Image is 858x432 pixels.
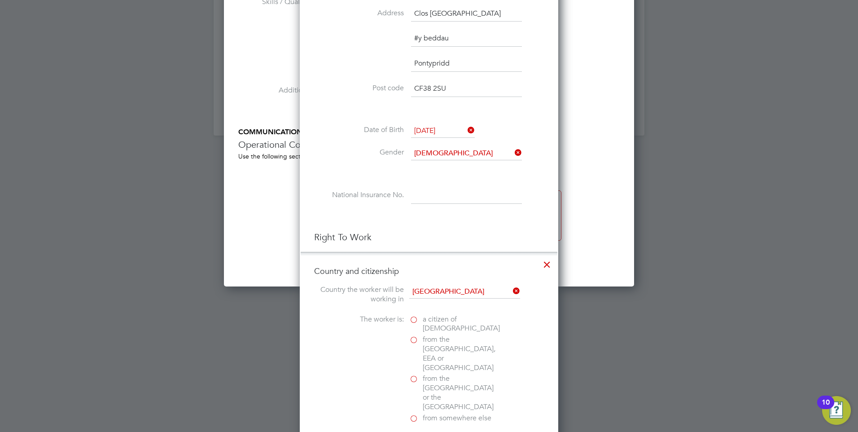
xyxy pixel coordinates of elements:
input: Address line 2 [411,31,522,47]
input: Address line 3 [411,56,522,72]
h5: COMMUNICATIONS [238,128,620,137]
label: National Insurance No. [314,190,404,200]
input: Address line 1 [411,6,522,22]
label: Country the worker will be working in [314,285,404,304]
span: from the [GEOGRAPHIC_DATA], EEA or [GEOGRAPHIC_DATA] [423,335,499,372]
span: from the [GEOGRAPHIC_DATA] or the [GEOGRAPHIC_DATA] [423,374,499,411]
span: from somewhere else [423,414,491,423]
input: Select one [411,124,475,138]
h4: Country and citizenship [314,266,544,276]
button: Open Resource Center, 10 new notifications [822,396,851,425]
label: The worker is: [314,315,404,324]
span: a citizen of [DEMOGRAPHIC_DATA] [423,315,500,334]
div: Use the following section to share any operational communications between Supply Chain participants. [238,152,620,160]
input: Search for... [409,285,520,299]
h3: Operational Communications [238,139,620,150]
div: 10 [822,402,830,414]
input: Select one [411,147,522,160]
label: Additional H&S [238,86,328,95]
label: Gender [314,148,404,157]
label: Address [314,9,404,18]
h3: Right To Work [314,231,544,243]
label: Post code [314,84,404,93]
label: Tools [238,41,328,51]
label: Date of Birth [314,125,404,135]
